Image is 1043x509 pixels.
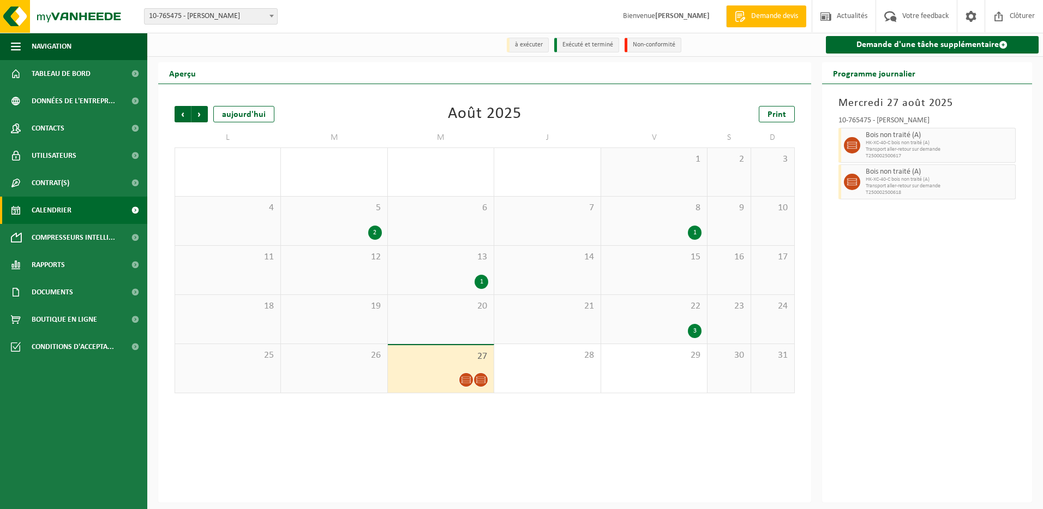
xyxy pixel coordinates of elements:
[32,142,76,169] span: Utilisateurs
[757,153,789,165] span: 3
[507,38,549,52] li: à exécuter
[688,226,702,240] div: 1
[286,350,381,362] span: 26
[393,351,488,363] span: 27
[822,62,926,84] h2: Programme journalier
[500,350,595,362] span: 28
[494,128,601,147] td: J
[607,153,702,165] span: 1
[368,226,382,240] div: 2
[500,251,595,263] span: 14
[757,202,789,214] span: 10
[713,350,745,362] span: 30
[286,202,381,214] span: 5
[32,115,64,142] span: Contacts
[757,350,789,362] span: 31
[838,95,1016,111] h3: Mercredi 27 août 2025
[866,146,1013,153] span: Transport aller-retour sur demande
[181,350,275,362] span: 25
[181,202,275,214] span: 4
[286,251,381,263] span: 12
[759,106,795,122] a: Print
[713,202,745,214] span: 9
[213,106,274,122] div: aujourd'hui
[500,202,595,214] span: 7
[32,224,115,251] span: Compresseurs intelli...
[757,300,789,312] span: 24
[713,300,745,312] span: 23
[713,251,745,263] span: 16
[144,8,278,25] span: 10-765475 - HESBAYE FROST - GEER
[145,9,277,24] span: 10-765475 - HESBAYE FROST - GEER
[607,202,702,214] span: 8
[554,38,619,52] li: Exécuté et terminé
[475,275,488,289] div: 1
[601,128,708,147] td: V
[866,153,1013,159] span: T250002500617
[32,251,65,279] span: Rapports
[191,106,208,122] span: Suivant
[866,131,1013,140] span: Bois non traité (A)
[32,169,69,197] span: Contrat(s)
[607,350,702,362] span: 29
[175,106,191,122] span: Précédent
[500,300,595,312] span: 21
[281,128,387,147] td: M
[448,106,521,122] div: Août 2025
[625,38,681,52] li: Non-conformité
[388,128,494,147] td: M
[866,190,1013,196] span: T250002500618
[726,5,806,27] a: Demande devis
[866,140,1013,146] span: HK-XC-40-C bois non traité (A)
[757,251,789,263] span: 17
[838,117,1016,128] div: 10-765475 - [PERSON_NAME]
[393,251,488,263] span: 13
[826,36,1039,54] a: Demande d'une tâche supplémentaire
[32,33,71,60] span: Navigation
[393,202,488,214] span: 6
[768,110,786,119] span: Print
[32,87,115,115] span: Données de l'entrepr...
[32,197,71,224] span: Calendrier
[181,251,275,263] span: 11
[32,306,97,333] span: Boutique en ligne
[158,62,207,84] h2: Aperçu
[713,153,745,165] span: 2
[688,324,702,338] div: 3
[32,279,73,306] span: Documents
[607,251,702,263] span: 15
[866,168,1013,176] span: Bois non traité (A)
[181,300,275,312] span: 18
[748,11,801,22] span: Demande devis
[286,300,381,312] span: 19
[393,300,488,312] span: 20
[607,300,702,312] span: 22
[866,176,1013,183] span: HK-XC-40-C bois non traité (A)
[32,60,91,87] span: Tableau de bord
[866,183,1013,190] span: Transport aller-retour sur demande
[655,12,710,20] strong: [PERSON_NAME]
[32,333,114,360] span: Conditions d'accepta...
[175,128,281,147] td: L
[751,128,795,147] td: D
[708,128,751,147] td: S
